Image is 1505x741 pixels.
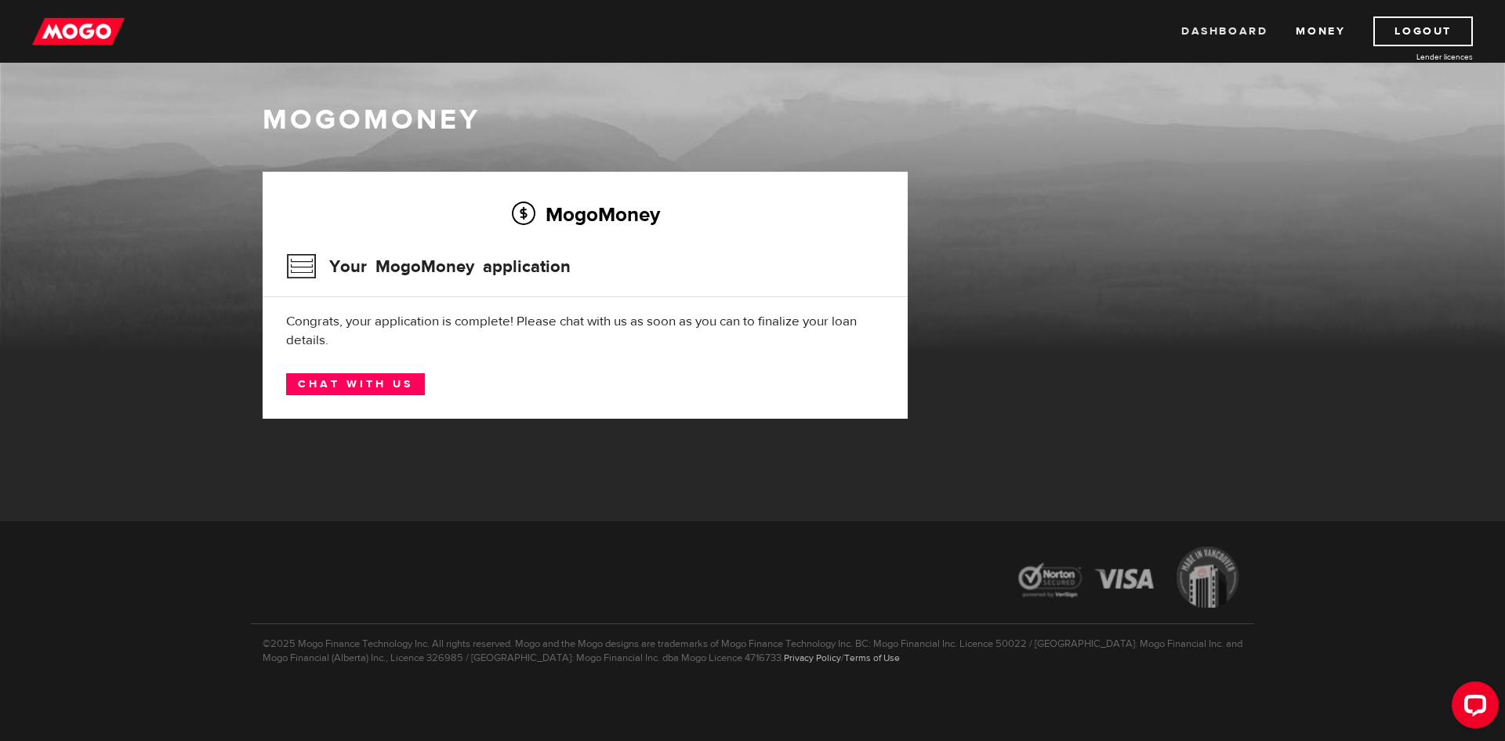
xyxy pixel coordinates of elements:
[32,16,125,46] img: mogo_logo-11ee424be714fa7cbb0f0f49df9e16ec.png
[1439,675,1505,741] iframe: LiveChat chat widget
[1003,535,1254,623] img: legal-icons-92a2ffecb4d32d839781d1b4e4802d7b.png
[1355,51,1473,63] a: Lender licences
[1181,16,1267,46] a: Dashboard
[1296,16,1345,46] a: Money
[286,246,571,287] h3: Your MogoMoney application
[286,373,425,395] a: Chat with us
[844,652,900,664] a: Terms of Use
[784,652,841,664] a: Privacy Policy
[251,623,1254,665] p: ©2025 Mogo Finance Technology Inc. All rights reserved. Mogo and the Mogo designs are trademarks ...
[286,198,884,231] h2: MogoMoney
[1373,16,1473,46] a: Logout
[263,104,1242,136] h1: MogoMoney
[286,312,884,350] div: Congrats, your application is complete! Please chat with us as soon as you can to finalize your l...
